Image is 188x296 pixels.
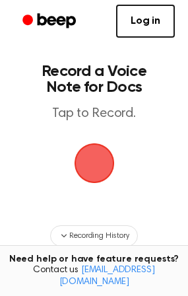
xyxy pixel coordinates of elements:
[13,9,88,34] a: Beep
[50,225,137,246] button: Recording History
[75,143,114,183] button: Beep Logo
[69,230,129,242] span: Recording History
[24,106,164,122] p: Tap to Record.
[8,265,180,288] span: Contact us
[24,63,164,95] h1: Record a Voice Note for Docs
[116,5,175,38] a: Log in
[59,266,155,287] a: [EMAIL_ADDRESS][DOMAIN_NAME]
